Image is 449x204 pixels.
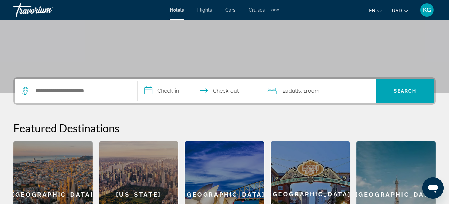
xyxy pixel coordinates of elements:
button: Change currency [392,6,408,15]
span: USD [392,8,402,13]
div: Search widget [15,79,434,103]
a: Flights [197,7,212,13]
button: Search [376,79,434,103]
span: Search [394,88,417,94]
button: Check in and out dates [138,79,260,103]
button: Travelers: 2 adults, 0 children [260,79,376,103]
iframe: Button to launch messaging window [422,177,444,199]
span: Room [306,88,320,94]
a: Cruises [249,7,265,13]
span: Adults [286,88,301,94]
button: Change language [369,6,382,15]
span: 2 [283,86,301,96]
span: , 1 [301,86,320,96]
a: Cars [225,7,235,13]
h2: Featured Destinations [13,121,436,135]
a: Hotels [170,7,184,13]
button: Extra navigation items [271,5,279,15]
button: User Menu [418,3,436,17]
a: Travorium [13,1,80,19]
span: KG [423,7,431,13]
span: en [369,8,375,13]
